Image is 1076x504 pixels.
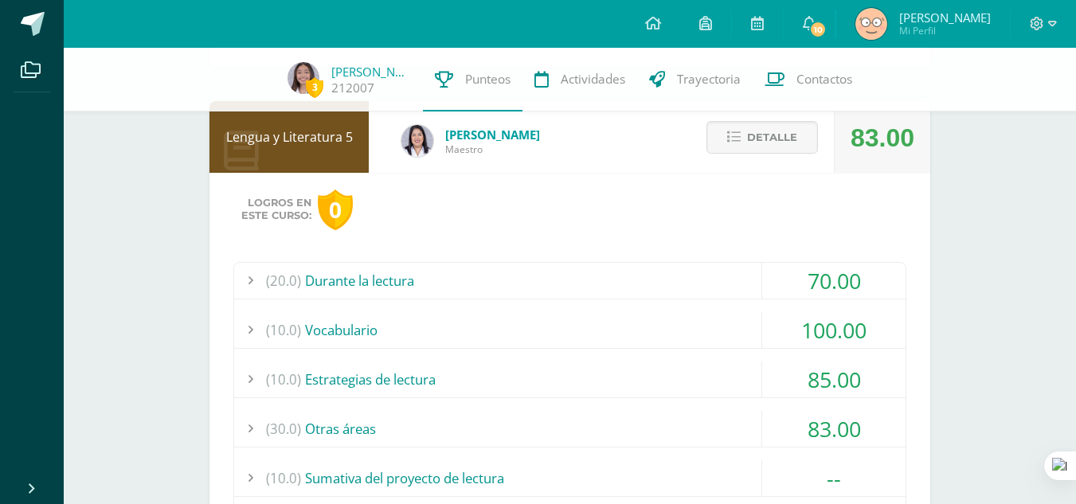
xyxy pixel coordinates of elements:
span: (30.0) [266,411,301,447]
div: 100.00 [762,312,906,348]
div: Vocabulario [234,312,906,348]
span: Actividades [561,71,625,88]
span: Mi Perfil [899,24,991,37]
img: fd1196377973db38ffd7ffd912a4bf7e.png [401,125,433,157]
span: [PERSON_NAME] [899,10,991,25]
span: Maestro [445,143,540,156]
div: -- [762,460,906,496]
span: Logros en este curso: [241,197,311,222]
div: 0 [318,189,353,230]
img: a4edf9b3286cfd43df08ece18344d72f.png [288,62,319,94]
span: [PERSON_NAME] [445,127,540,143]
span: (10.0) [266,312,301,348]
a: Contactos [753,48,864,111]
div: Estrategias de lectura [234,361,906,397]
div: 70.00 [762,263,906,299]
div: Sumativa del proyecto de lectura [234,460,906,496]
span: Detalle [747,123,797,152]
div: Durante la lectura [234,263,906,299]
span: 10 [809,21,827,38]
div: Lengua y Literatura 5 [209,101,369,173]
span: Punteos [465,71,511,88]
a: Trayectoria [637,48,753,111]
span: Trayectoria [677,71,741,88]
span: (10.0) [266,361,301,397]
img: 0efa06bf55d835d7f677146712b902f1.png [855,8,887,40]
span: (10.0) [266,460,301,496]
button: Detalle [706,121,818,154]
span: Contactos [796,71,852,88]
div: 85.00 [762,361,906,397]
a: Actividades [522,48,637,111]
div: 83.00 [851,102,914,174]
span: (20.0) [266,263,301,299]
a: Punteos [423,48,522,111]
div: 83.00 [762,411,906,447]
span: 3 [306,77,323,97]
a: 212007 [331,80,374,96]
div: Otras áreas [234,411,906,447]
a: [PERSON_NAME] [331,64,411,80]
